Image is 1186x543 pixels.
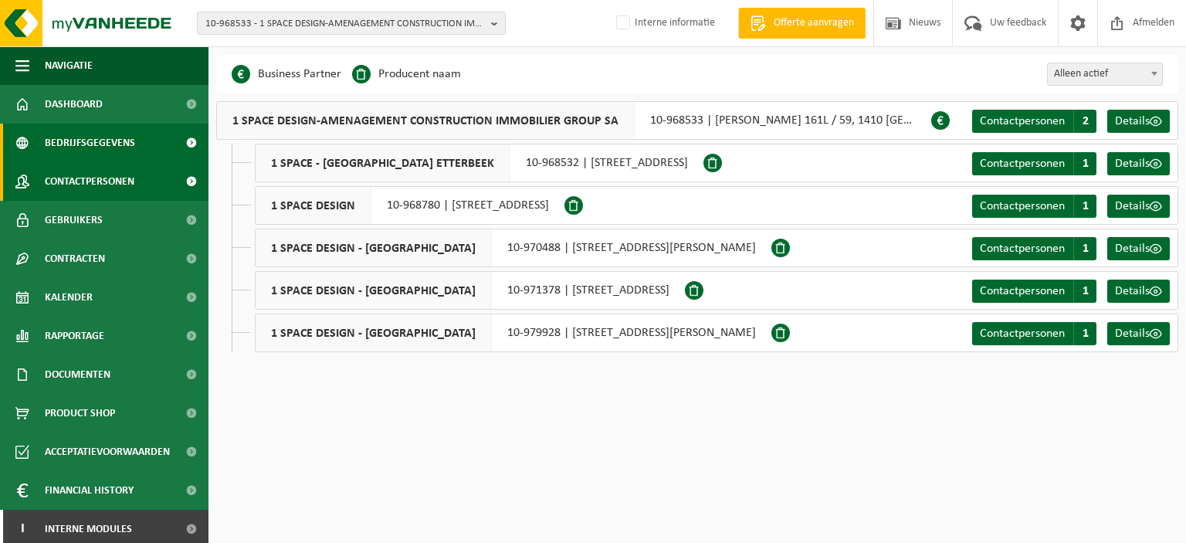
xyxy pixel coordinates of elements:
[352,63,461,86] li: Producent naam
[255,229,771,267] div: 10-970488 | [STREET_ADDRESS][PERSON_NAME]
[972,280,1096,303] a: Contactpersonen 1
[45,124,135,162] span: Bedrijfsgegevens
[1107,152,1170,175] a: Details
[45,239,105,278] span: Contracten
[1047,63,1163,86] span: Alleen actief
[256,144,510,182] span: 1 SPACE - [GEOGRAPHIC_DATA] ETTERBEEK
[45,433,170,471] span: Acceptatievoorwaarden
[1115,115,1150,127] span: Details
[205,12,485,36] span: 10-968533 - 1 SPACE DESIGN-AMENAGEMENT CONSTRUCTION IMMOBILIER GROUP SA
[256,314,492,351] span: 1 SPACE DESIGN - [GEOGRAPHIC_DATA]
[255,271,685,310] div: 10-971378 | [STREET_ADDRESS]
[972,110,1096,133] a: Contactpersonen 2
[980,200,1065,212] span: Contactpersonen
[45,355,110,394] span: Documenten
[1115,200,1150,212] span: Details
[45,162,134,201] span: Contactpersonen
[1073,152,1096,175] span: 1
[1073,195,1096,218] span: 1
[216,101,931,140] div: 10-968533 | [PERSON_NAME] 161L / 59, 1410 [GEOGRAPHIC_DATA] |
[45,46,93,85] span: Navigatie
[1073,280,1096,303] span: 1
[1107,322,1170,345] a: Details
[972,322,1096,345] a: Contactpersonen 1
[770,15,858,31] span: Offerte aanvragen
[45,317,104,355] span: Rapportage
[980,115,1065,127] span: Contactpersonen
[1107,237,1170,260] a: Details
[45,201,103,239] span: Gebruikers
[45,394,115,433] span: Product Shop
[217,102,635,139] span: 1 SPACE DESIGN-AMENAGEMENT CONSTRUCTION IMMOBILIER GROUP SA
[256,187,371,224] span: 1 SPACE DESIGN
[1048,63,1162,85] span: Alleen actief
[613,12,715,35] label: Interne informatie
[45,85,103,124] span: Dashboard
[256,272,492,309] span: 1 SPACE DESIGN - [GEOGRAPHIC_DATA]
[1073,110,1096,133] span: 2
[1107,280,1170,303] a: Details
[197,12,506,35] button: 10-968533 - 1 SPACE DESIGN-AMENAGEMENT CONSTRUCTION IMMOBILIER GROUP SA
[232,63,341,86] li: Business Partner
[980,327,1065,340] span: Contactpersonen
[972,195,1096,218] a: Contactpersonen 1
[1115,158,1150,170] span: Details
[1107,195,1170,218] a: Details
[972,152,1096,175] a: Contactpersonen 1
[45,278,93,317] span: Kalender
[1115,327,1150,340] span: Details
[1073,237,1096,260] span: 1
[1115,243,1150,255] span: Details
[45,471,134,510] span: Financial History
[980,285,1065,297] span: Contactpersonen
[256,229,492,266] span: 1 SPACE DESIGN - [GEOGRAPHIC_DATA]
[1107,110,1170,133] a: Details
[255,186,564,225] div: 10-968780 | [STREET_ADDRESS]
[1115,285,1150,297] span: Details
[972,237,1096,260] a: Contactpersonen 1
[1073,322,1096,345] span: 1
[255,144,703,182] div: 10-968532 | [STREET_ADDRESS]
[255,314,771,352] div: 10-979928 | [STREET_ADDRESS][PERSON_NAME]
[980,243,1065,255] span: Contactpersonen
[738,8,866,39] a: Offerte aanvragen
[980,158,1065,170] span: Contactpersonen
